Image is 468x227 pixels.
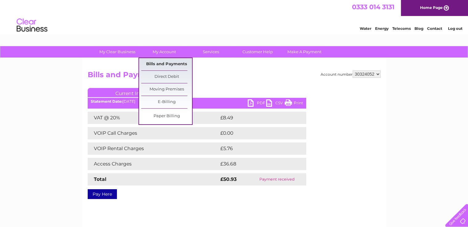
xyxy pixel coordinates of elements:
a: Water [360,26,371,31]
strong: £50.93 [220,176,237,182]
td: £8.49 [219,112,292,124]
td: £0.00 [219,127,292,139]
td: VOIP Call Charges [88,127,219,139]
a: Direct Debit [141,71,192,83]
td: Payment received [248,173,306,185]
b: Statement Date: [91,99,122,104]
td: VAT @ 20% [88,112,219,124]
a: Telecoms [392,26,411,31]
a: My Account [139,46,190,58]
a: Log out [448,26,462,31]
a: CSV [266,99,285,108]
div: Account number [321,70,381,78]
a: My Clear Business [92,46,143,58]
a: Moving Premises [141,83,192,96]
td: VOIP Rental Charges [88,142,219,155]
a: Print [285,99,303,108]
a: Current Invoice [88,88,180,97]
a: Bills and Payments [141,58,192,70]
a: Customer Help [232,46,283,58]
strong: Total [94,176,106,182]
div: [DATE] [88,99,306,104]
a: E-Billing [141,96,192,108]
img: logo.png [16,16,48,35]
a: Energy [375,26,389,31]
h2: Bills and Payments [88,70,381,82]
a: Services [186,46,236,58]
td: £36.68 [219,158,294,170]
a: Make A Payment [279,46,330,58]
div: Clear Business is a trading name of Verastar Limited (registered in [GEOGRAPHIC_DATA] No. 3667643... [89,3,380,30]
a: PDF [248,99,266,108]
td: Access Charges [88,158,219,170]
a: Paper Billing [141,110,192,122]
a: 0333 014 3131 [352,3,394,11]
a: Contact [427,26,442,31]
td: £5.76 [219,142,292,155]
a: Blog [414,26,423,31]
a: Pay Here [88,189,117,199]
